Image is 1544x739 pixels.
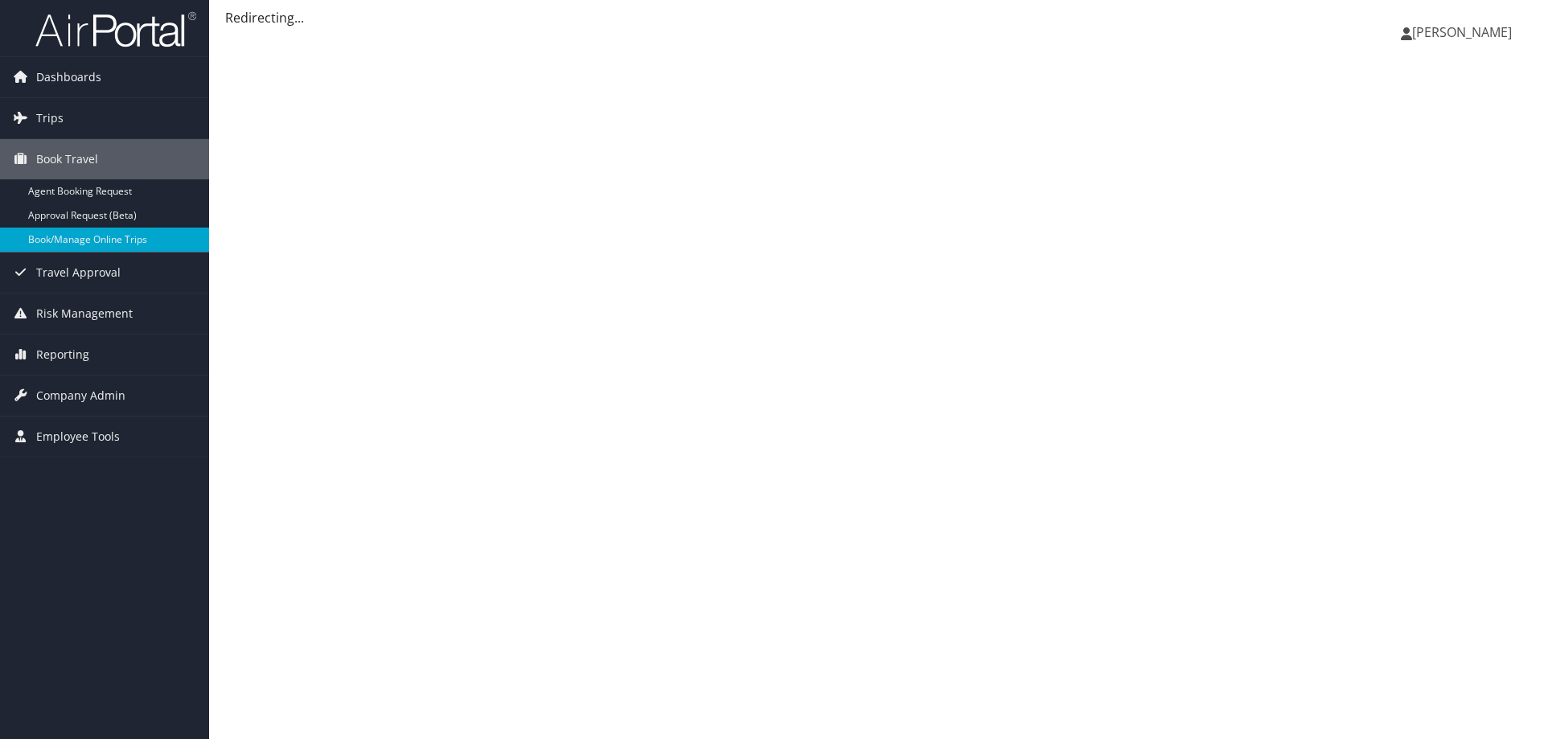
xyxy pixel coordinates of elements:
[35,10,196,48] img: airportal-logo.png
[36,57,101,97] span: Dashboards
[36,252,121,293] span: Travel Approval
[36,417,120,457] span: Employee Tools
[225,8,1528,27] div: Redirecting...
[1401,8,1528,56] a: [PERSON_NAME]
[36,139,98,179] span: Book Travel
[36,335,89,375] span: Reporting
[36,98,64,138] span: Trips
[1412,23,1512,41] span: [PERSON_NAME]
[36,294,133,334] span: Risk Management
[36,376,125,416] span: Company Admin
